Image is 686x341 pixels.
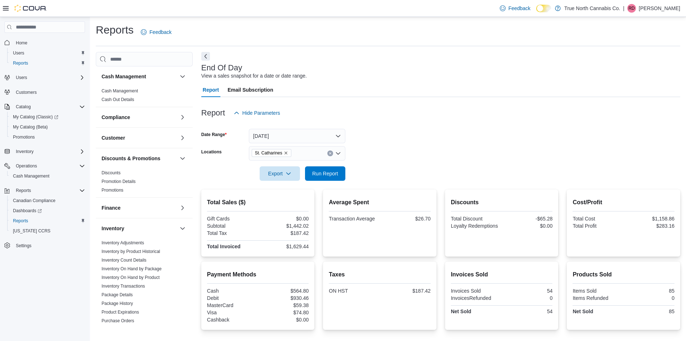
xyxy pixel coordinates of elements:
a: Canadian Compliance [10,196,58,205]
button: Settings [1,240,88,251]
img: Cova [14,5,47,12]
button: My Catalog (Beta) [7,122,88,132]
span: Settings [16,243,31,249]
span: Purchase Orders [102,318,134,324]
a: Discounts [102,170,121,175]
button: Home [1,37,88,48]
button: Discounts & Promotions [102,155,177,162]
span: Report [203,83,219,97]
div: 85 [625,309,674,314]
a: Feedback [138,25,174,39]
a: Inventory On Hand by Product [102,275,160,280]
button: Compliance [102,114,177,121]
a: Package History [102,301,133,306]
a: Cash Out Details [102,97,134,102]
div: $187.42 [381,288,431,294]
div: $26.70 [381,216,431,222]
div: $1,158.86 [625,216,674,222]
span: Reports [10,59,85,67]
div: $59.38 [259,302,309,308]
button: Customer [178,134,187,142]
span: Canadian Compliance [10,196,85,205]
button: Open list of options [335,150,341,156]
span: St. Catharines [255,149,282,157]
h2: Taxes [329,270,431,279]
span: Inventory On Hand by Package [102,266,162,272]
button: Cash Management [178,72,187,81]
div: $0.00 [259,317,309,323]
span: Cash Management [13,173,49,179]
button: Hide Parameters [231,106,283,120]
p: | [623,4,624,13]
a: Promotion Details [102,179,136,184]
span: St. Catharines [252,149,291,157]
div: 0 [625,295,674,301]
a: Users [10,49,27,57]
a: Home [13,39,30,47]
button: Cash Management [7,171,88,181]
button: Customer [102,134,177,141]
span: Promotions [13,134,35,140]
div: 54 [503,309,552,314]
a: Promotions [10,133,38,141]
button: Finance [102,204,177,211]
a: Settings [13,241,34,250]
div: Items Refunded [573,295,622,301]
div: Cashback [207,317,256,323]
p: True North Cannabis Co. [564,4,620,13]
input: Dark Mode [536,5,551,12]
span: Inventory Adjustments [102,240,144,246]
h2: Payment Methods [207,270,309,279]
div: InvoicesRefunded [451,295,500,301]
div: Randy Dunbar [627,4,636,13]
span: Inventory On Hand by Product [102,275,160,280]
div: Invoices Sold [451,288,500,294]
span: Users [10,49,85,57]
div: Total Tax [207,230,256,236]
span: Customers [13,88,85,97]
h2: Discounts [451,198,553,207]
div: Total Profit [573,223,622,229]
button: Catalog [1,102,88,112]
span: Promotions [102,187,124,193]
a: Inventory by Product Historical [102,249,160,254]
h3: Discounts & Promotions [102,155,160,162]
button: Canadian Compliance [7,196,88,206]
button: Reports [7,216,88,226]
span: Customers [16,89,37,95]
div: Visa [207,310,256,315]
div: $0.00 [503,223,552,229]
strong: Net Sold [573,309,593,314]
span: Inventory [16,149,33,154]
label: Locations [201,149,222,155]
span: Hide Parameters [242,109,280,117]
button: Catalog [13,102,33,111]
a: My Catalog (Classic) [10,113,61,121]
span: Operations [13,162,85,170]
div: -$65.28 [503,216,552,222]
span: Inventory Count Details [102,257,147,263]
div: Items Sold [573,288,622,294]
button: Run Report [305,166,345,181]
div: Transaction Average [329,216,378,222]
span: Reports [13,60,28,66]
button: [US_STATE] CCRS [7,226,88,236]
a: [US_STATE] CCRS [10,227,53,235]
span: Run Report [312,170,338,177]
span: Reports [10,217,85,225]
div: $74.80 [259,310,309,315]
button: Remove St. Catharines from selection in this group [284,151,288,155]
span: Promotion Details [102,179,136,184]
span: My Catalog (Classic) [10,113,85,121]
span: Feedback [508,5,530,12]
h2: Products Sold [573,270,674,279]
div: Loyalty Redemptions [451,223,500,229]
button: Clear input [327,150,333,156]
a: Inventory Transactions [102,284,145,289]
span: Feedback [149,29,171,36]
span: Dashboards [13,208,42,214]
h3: Report [201,109,225,117]
span: Washington CCRS [10,227,85,235]
span: Cash Management [102,88,138,94]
